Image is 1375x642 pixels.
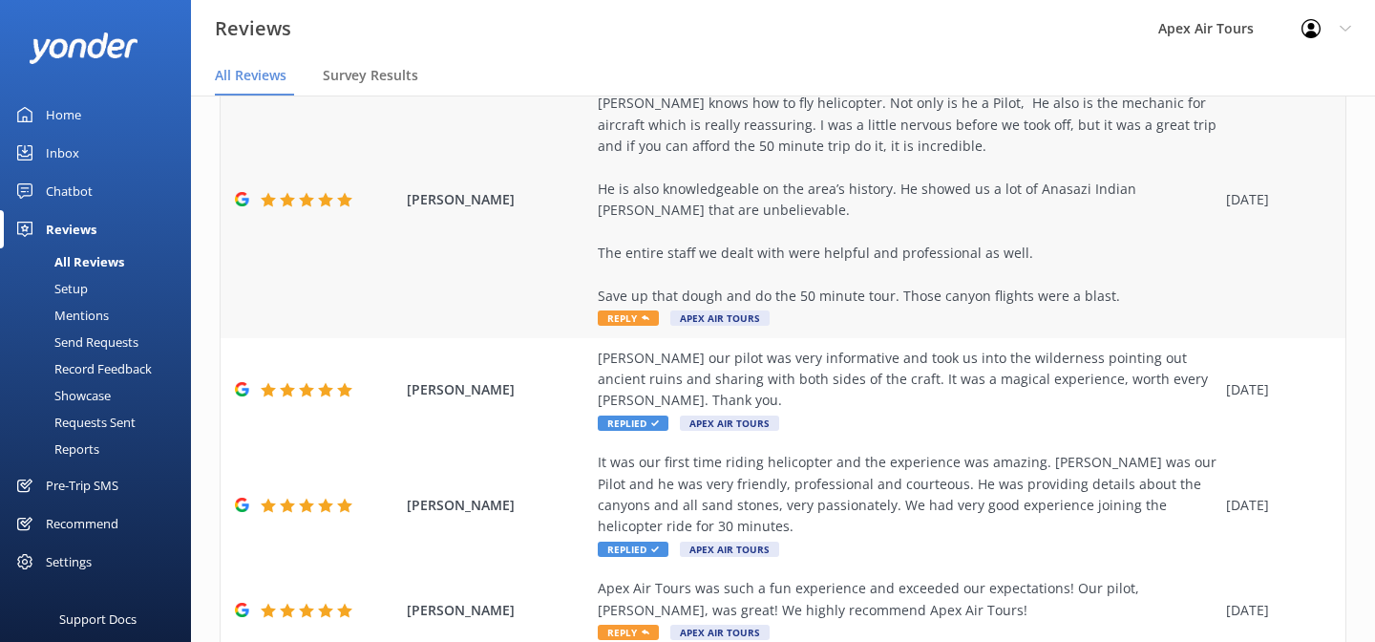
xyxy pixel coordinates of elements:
div: Reports [11,436,99,462]
div: [DATE] [1226,495,1322,516]
span: Apex Air Tours [680,542,779,557]
span: Survey Results [323,66,418,85]
a: Showcase [11,382,191,409]
span: [PERSON_NAME] [407,379,588,400]
a: Setup [11,275,191,302]
div: Chatbot [46,172,93,210]
span: All Reviews [215,66,286,85]
span: Reply [598,625,659,640]
div: [DATE] [1226,379,1322,400]
div: [DATE] [1226,600,1322,621]
a: Send Requests [11,329,191,355]
span: Reply [598,310,659,326]
div: [PERSON_NAME] our pilot was very informative and took us into the wilderness pointing out ancient... [598,348,1216,412]
div: Inbox [46,134,79,172]
div: It was our first time riding helicopter and the experience was amazing. [PERSON_NAME] was our Pil... [598,452,1216,538]
div: Apex Air was a home run. [PERSON_NAME] was our pilot and he did an amazing job, that [PERSON_NAME... [598,72,1216,307]
span: Apex Air Tours [680,416,779,431]
div: Reviews [46,210,96,248]
div: Record Feedback [11,355,152,382]
h3: Reviews [215,13,291,44]
span: Apex Air Tours [670,625,770,640]
div: Setup [11,275,88,302]
a: Reports [11,436,191,462]
div: [DATE] [1226,189,1322,210]
span: [PERSON_NAME] [407,495,588,516]
div: Requests Sent [11,409,136,436]
div: Support Docs [59,600,137,638]
div: Send Requests [11,329,138,355]
div: Pre-Trip SMS [46,466,118,504]
div: Settings [46,543,92,581]
span: Replied [598,542,668,557]
span: [PERSON_NAME] [407,600,588,621]
div: Mentions [11,302,109,329]
span: [PERSON_NAME] [407,189,588,210]
div: Showcase [11,382,111,409]
a: All Reviews [11,248,191,275]
a: Requests Sent [11,409,191,436]
img: yonder-white-logo.png [29,32,138,64]
span: Replied [598,416,668,431]
div: Home [46,96,81,134]
a: Mentions [11,302,191,329]
span: Apex Air Tours [670,310,770,326]
a: Record Feedback [11,355,191,382]
div: Apex Air Tours was such a fun experience and exceeded our expectations! Our pilot, [PERSON_NAME],... [598,578,1216,621]
div: All Reviews [11,248,124,275]
div: Recommend [46,504,118,543]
